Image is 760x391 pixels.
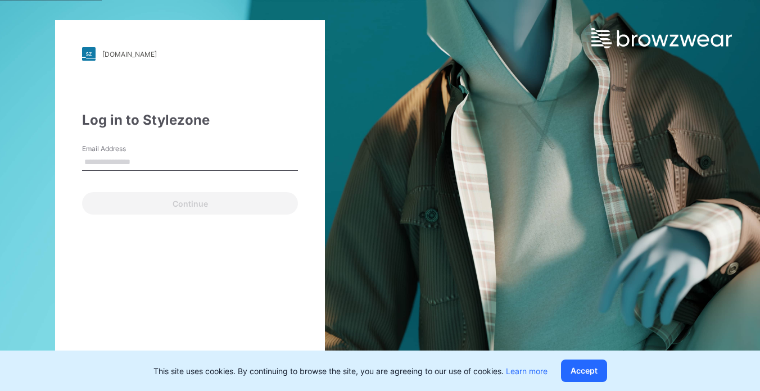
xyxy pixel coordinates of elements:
p: This site uses cookies. By continuing to browse the site, you are agreeing to our use of cookies. [153,365,548,377]
label: Email Address [82,144,161,154]
a: Learn more [506,366,548,376]
img: stylezone-logo.562084cfcfab977791bfbf7441f1a819.svg [82,47,96,61]
a: [DOMAIN_NAME] [82,47,298,61]
div: Log in to Stylezone [82,110,298,130]
img: browzwear-logo.e42bd6dac1945053ebaf764b6aa21510.svg [591,28,732,48]
div: [DOMAIN_NAME] [102,50,157,58]
button: Accept [561,360,607,382]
